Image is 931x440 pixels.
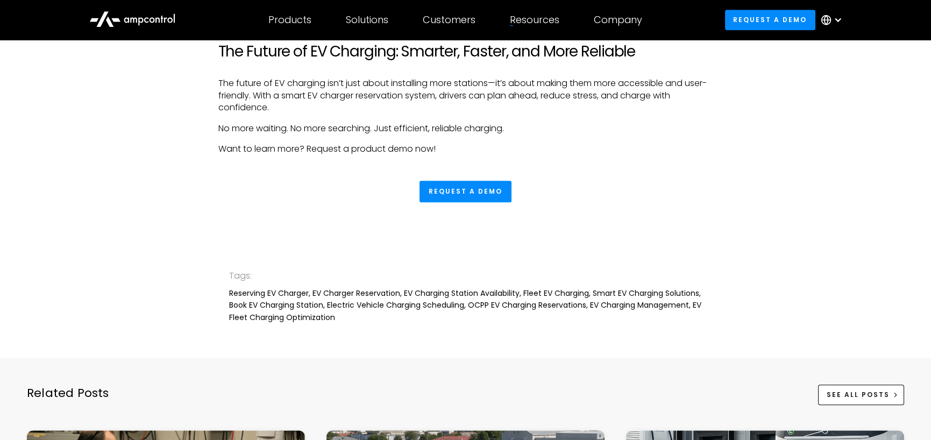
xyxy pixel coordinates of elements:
[423,14,475,26] div: Customers
[346,14,388,26] div: Solutions
[420,181,511,202] a: Request a Demo
[510,14,559,26] div: Resources
[725,10,815,30] a: Request a demo
[827,390,890,400] div: See All Posts
[229,287,702,323] div: Reserving EV Charger, EV Charger Reservation, EV Charging Station Availability, Fleet EV Charging...
[594,14,642,26] div: Company
[218,42,713,61] h2: The Future of EV Charging: Smarter, Faster, and More Reliable
[218,77,713,113] p: The future of EV charging isn’t just about installing more stations—it’s about making them more a...
[268,14,311,26] div: Products
[218,123,713,134] p: No more waiting. No more searching. Just efficient, reliable charging.
[818,385,904,404] a: See All Posts
[229,269,702,283] div: Tags:
[27,385,109,417] div: Related Posts
[218,143,713,155] p: Want to learn more? Request a product demo now!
